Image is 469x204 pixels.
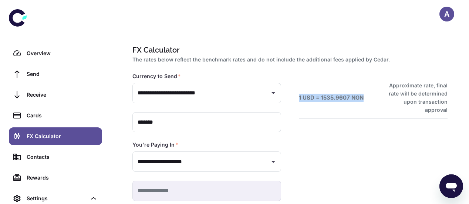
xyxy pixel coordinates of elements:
a: Cards [9,107,102,124]
div: Settings [27,194,87,203]
h6: Approximate rate, final rate will be determined upon transaction approval [381,81,448,114]
a: FX Calculator [9,127,102,145]
a: Receive [9,86,102,104]
button: Open [268,88,279,98]
div: Send [27,70,98,78]
label: Currency to Send [132,73,181,80]
a: Send [9,65,102,83]
div: Cards [27,111,98,120]
label: You're Paying In [132,141,178,148]
div: Contacts [27,153,98,161]
button: A [439,7,454,21]
button: Open [268,157,279,167]
iframe: Button to launch messaging window [439,174,463,198]
div: Rewards [27,174,98,182]
a: Rewards [9,169,102,187]
div: Receive [27,91,98,99]
a: Overview [9,44,102,62]
div: Overview [27,49,98,57]
h1: FX Calculator [132,44,445,56]
h6: 1 USD = 1535.9607 NGN [299,94,364,102]
a: Contacts [9,148,102,166]
div: FX Calculator [27,132,98,140]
